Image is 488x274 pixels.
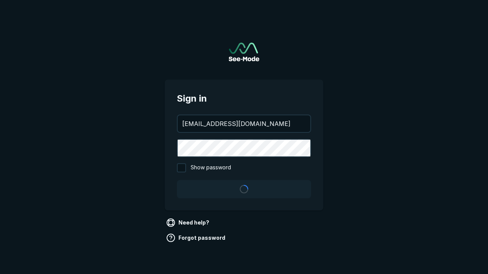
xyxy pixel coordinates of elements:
img: See-Mode Logo [229,43,259,61]
input: your@email.com [178,115,310,132]
span: Show password [191,163,231,172]
a: Forgot password [165,232,228,244]
a: Go to sign in [229,43,259,61]
span: Sign in [177,92,311,105]
a: Need help? [165,217,212,229]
